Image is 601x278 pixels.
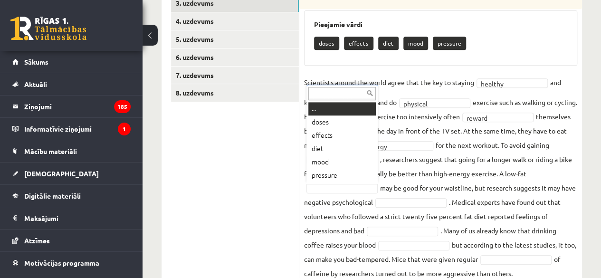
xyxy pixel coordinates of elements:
[308,129,376,142] div: effects
[308,115,376,129] div: doses
[308,155,376,169] div: mood
[308,142,376,155] div: diet
[308,102,376,115] div: ...
[308,169,376,182] div: pressure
